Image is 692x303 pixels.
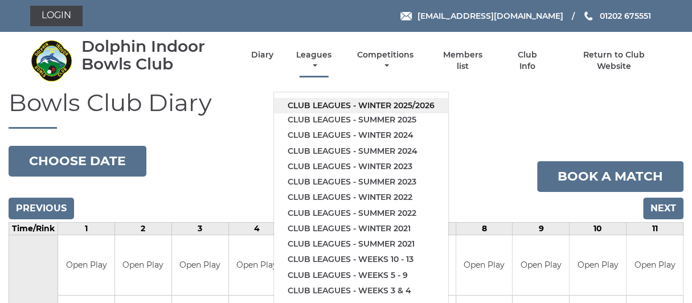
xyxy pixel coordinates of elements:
[293,50,334,72] a: Leagues
[58,223,115,235] td: 1
[627,235,683,295] td: Open Play
[274,144,448,159] a: Club leagues - Summer 2024
[627,223,683,235] td: 11
[456,235,513,295] td: Open Play
[274,268,448,283] a: Club leagues - Weeks 5 - 9
[30,6,83,26] a: Login
[274,252,448,267] a: Club leagues - Weeks 10 - 13
[30,39,73,82] img: Dolphin Indoor Bowls Club
[9,146,146,177] button: Choose date
[570,235,626,295] td: Open Play
[513,223,570,235] td: 9
[274,98,448,113] a: Club leagues - Winter 2025/2026
[171,223,228,235] td: 3
[643,198,683,219] input: Next
[274,283,448,298] a: Club leagues - Weeks 3 & 4
[274,206,448,221] a: Club leagues - Summer 2022
[114,223,171,235] td: 2
[513,235,569,295] td: Open Play
[274,128,448,143] a: Club leagues - Winter 2024
[417,11,563,21] span: [EMAIL_ADDRESS][DOMAIN_NAME]
[274,159,448,174] a: Club leagues - Winter 2023
[584,11,592,21] img: Phone us
[229,235,285,295] td: Open Play
[599,11,650,21] span: 01202 675551
[228,223,285,235] td: 4
[274,236,448,252] a: Club leagues - Summer 2021
[436,50,489,72] a: Members list
[81,38,231,73] div: Dolphin Indoor Bowls Club
[9,198,74,219] input: Previous
[456,223,513,235] td: 8
[9,223,58,235] td: Time/Rink
[355,50,417,72] a: Competitions
[509,50,546,72] a: Club Info
[400,10,563,22] a: Email [EMAIL_ADDRESS][DOMAIN_NAME]
[400,12,412,21] img: Email
[274,190,448,205] a: Club leagues - Winter 2022
[537,161,683,192] a: Book a match
[583,10,650,22] a: Phone us 01202 675551
[274,112,448,128] a: Club leagues - Summer 2025
[570,223,627,235] td: 10
[172,235,228,295] td: Open Play
[115,235,171,295] td: Open Play
[251,50,273,60] a: Diary
[566,50,662,72] a: Return to Club Website
[274,174,448,190] a: Club leagues - Summer 2023
[9,89,683,129] h1: Bowls Club Diary
[274,221,448,236] a: Club leagues - Winter 2021
[58,235,114,295] td: Open Play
